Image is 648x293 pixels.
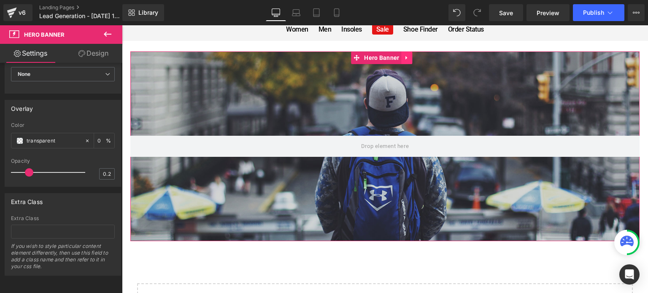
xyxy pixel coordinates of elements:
[11,194,43,205] div: Extra Class
[63,44,124,63] a: Design
[11,122,115,128] div: Color
[86,50,93,56] img: tab_keywords_by_traffic_grey.svg
[240,26,279,39] span: Hero Banner
[327,4,347,21] a: Mobile
[95,51,139,56] div: 关键词（按流量）
[537,8,559,17] span: Preview
[286,4,306,21] a: Laptop
[499,8,513,17] span: Save
[43,51,65,56] div: 域名概述
[13,13,20,20] img: logo_orange.svg
[34,50,41,56] img: tab_domain_overview_orange.svg
[526,4,570,21] a: Preview
[619,264,640,285] div: Open Intercom Messenger
[18,71,31,77] b: None
[3,4,32,21] a: v6
[138,9,158,16] span: Library
[11,100,33,112] div: Overlay
[39,4,136,11] a: Landing Pages
[24,31,65,38] span: Hero Banner
[17,7,27,18] div: v6
[306,4,327,21] a: Tablet
[122,4,164,21] a: New Library
[628,4,645,21] button: More
[448,4,465,21] button: Undo
[266,4,286,21] a: Desktop
[280,26,291,39] a: Expand / Collapse
[22,22,86,30] div: 域名: [DOMAIN_NAME]
[469,4,486,21] button: Redo
[94,133,114,148] div: %
[39,13,120,19] span: Lead Generation - [DATE] 11:40:03
[11,158,115,164] div: Opacity
[11,243,115,275] div: If you wish to style particular content element differently, then use this field to add a class n...
[583,9,604,16] span: Publish
[573,4,624,21] button: Publish
[13,22,20,30] img: website_grey.svg
[11,215,115,221] div: Extra Class
[27,136,81,145] input: Color
[24,13,41,20] div: v 4.0.25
